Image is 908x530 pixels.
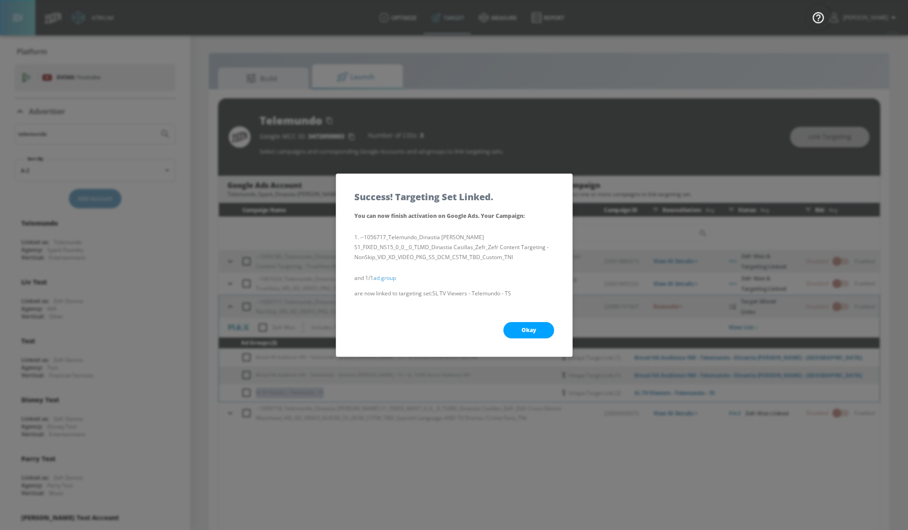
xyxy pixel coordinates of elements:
p: are now linked to targeting set: SL TV Viewers - Telemundo - TS [354,289,554,299]
span: Okay [522,327,536,334]
h5: Success! Targeting Set Linked. [354,192,493,202]
a: ad group [373,274,396,282]
li: --1056717_Telemundo_Dinastia [PERSON_NAME] S1_FIXED_NS15_0_0__0_TLMD_Dinastia Casillas_Zefr_Zefr ... [354,232,554,262]
button: Okay [503,322,554,338]
p: You can now finish activation on Google Ads. Your Campaign : [354,211,554,222]
button: Open Resource Center [806,5,831,30]
p: and 1/1 [354,273,554,283]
